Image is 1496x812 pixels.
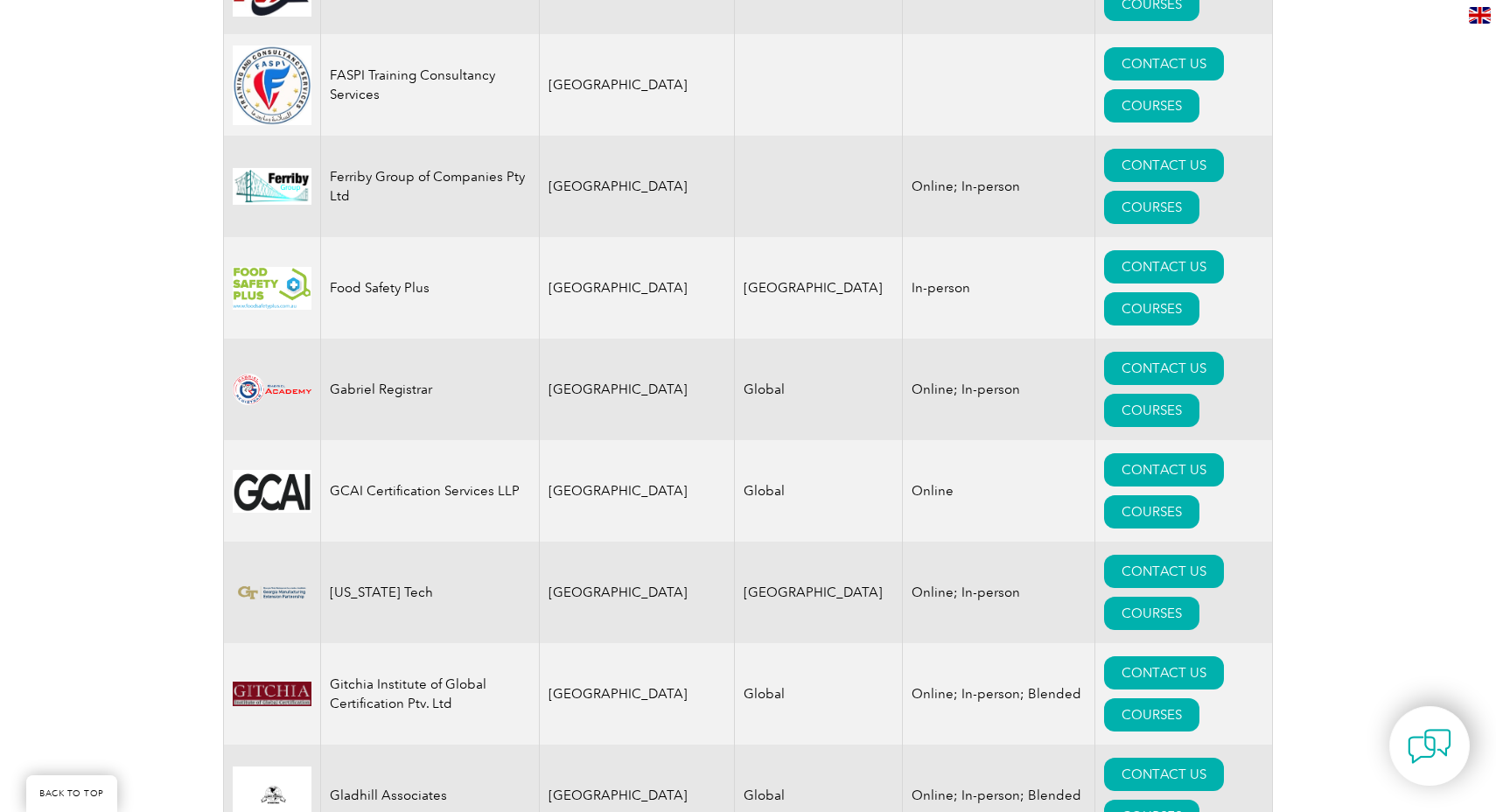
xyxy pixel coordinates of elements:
[233,45,311,124] img: 78e9ed17-f6e8-ed11-8847-00224814fd52-logo.png
[540,542,735,643] td: [GEOGRAPHIC_DATA]
[233,267,311,310] img: e52924ac-d9bc-ea11-a814-000d3a79823d-logo.png
[540,643,735,745] td: [GEOGRAPHIC_DATA]
[540,34,735,136] td: [GEOGRAPHIC_DATA]
[902,136,1094,237] td: Online; In-person
[1408,724,1451,768] img: contact-chat.png
[902,643,1094,745] td: Online; In-person; Blended
[734,542,902,643] td: [GEOGRAPHIC_DATA]
[26,775,117,812] a: BACK TO TOP
[321,237,540,339] td: Food Safety Plus
[1104,250,1224,283] a: CONTACT US
[233,682,311,706] img: c8bed0e6-59d5-ee11-904c-002248931104-logo.png
[902,339,1094,440] td: Online; In-person
[321,339,540,440] td: Gabriel Registrar
[734,237,902,339] td: [GEOGRAPHIC_DATA]
[540,440,735,542] td: [GEOGRAPHIC_DATA]
[1104,292,1199,325] a: COURSES
[902,542,1094,643] td: Online; In-person
[1104,149,1224,182] a: CONTACT US
[1104,191,1199,224] a: COURSES
[1104,656,1224,689] a: CONTACT US
[1104,555,1224,588] a: CONTACT US
[1104,758,1224,791] a: CONTACT US
[540,339,735,440] td: [GEOGRAPHIC_DATA]
[902,440,1094,542] td: Online
[1104,352,1224,385] a: CONTACT US
[321,643,540,745] td: Gitchia Institute of Global Certification Ptv. Ltd
[321,136,540,237] td: Ferriby Group of Companies Pty Ltd
[902,237,1094,339] td: In-person
[321,34,540,136] td: FASPI Training Consultancy Services
[1104,453,1224,486] a: CONTACT US
[540,237,735,339] td: [GEOGRAPHIC_DATA]
[1104,394,1199,427] a: COURSES
[233,470,311,513] img: 590b14fd-4650-f011-877b-00224891b167-logo.png
[1104,698,1199,731] a: COURSES
[1104,47,1224,80] a: CONTACT US
[734,440,902,542] td: Global
[321,542,540,643] td: [US_STATE] Tech
[1104,495,1199,528] a: COURSES
[734,339,902,440] td: Global
[233,374,311,405] img: 17b06828-a505-ea11-a811-000d3a79722d-logo.png
[734,643,902,745] td: Global
[321,440,540,542] td: GCAI Certification Services LLP
[1469,7,1491,24] img: en
[1104,597,1199,630] a: COURSES
[1104,89,1199,122] a: COURSES
[233,168,311,205] img: 52661cd0-8de2-ef11-be1f-002248955c5a-logo.jpg
[540,136,735,237] td: [GEOGRAPHIC_DATA]
[233,582,311,604] img: e72924ac-d9bc-ea11-a814-000d3a79823d-logo.png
